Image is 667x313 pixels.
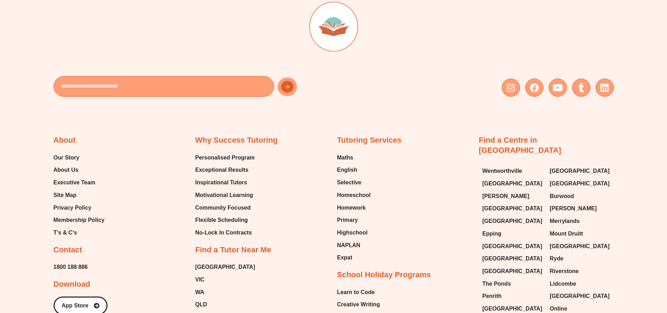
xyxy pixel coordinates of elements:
a: [GEOGRAPHIC_DATA] [482,266,543,277]
div: 聊天小工具 [546,234,667,313]
span: Site Map [54,190,77,200]
a: [PERSON_NAME] [550,203,610,214]
span: Privacy Policy [54,203,92,213]
span: Exceptional Results [195,165,249,175]
a: Penrith [482,291,543,301]
span: VIC [195,274,205,285]
span: Penrith [482,291,502,301]
span: Flexible Scheduling [195,215,248,225]
span: Executive Team [54,177,96,188]
a: QLD [195,299,255,310]
a: [GEOGRAPHIC_DATA] [482,253,543,264]
span: [GEOGRAPHIC_DATA] [482,203,542,214]
a: About Us [54,165,105,175]
span: QLD [195,299,207,310]
span: App Store [62,303,88,308]
a: Inspirational Tutors [195,177,255,188]
a: Exceptional Results [195,165,255,175]
span: Our Story [54,152,79,163]
span: Selective [337,177,361,188]
a: The Ponds [482,279,543,289]
a: Wentworthville [482,166,543,176]
span: [PERSON_NAME] [550,203,597,214]
a: Personalised Program [195,152,255,163]
a: Creative Writing [337,299,381,310]
a: Executive Team [54,177,105,188]
a: Flexible Scheduling [195,215,255,225]
h2: Why Success Tutoring [195,135,278,145]
span: [GEOGRAPHIC_DATA] [482,266,542,277]
a: [GEOGRAPHIC_DATA] [550,166,610,176]
h2: Tutoring Services [337,135,402,145]
a: Our Story [54,152,105,163]
a: Burwood [550,191,610,202]
a: Find a Centre in [GEOGRAPHIC_DATA] [479,136,561,155]
a: WA [195,287,255,298]
span: Expat [337,252,353,263]
a: Primary [337,215,371,225]
span: [GEOGRAPHIC_DATA] [482,178,542,189]
a: Expat [337,252,371,263]
h2: School Holiday Programs [337,270,431,280]
a: Maths [337,152,371,163]
span: Inspirational Tutors [195,177,247,188]
h2: Download [54,279,90,290]
span: Homework [337,203,366,213]
a: English [337,165,371,175]
span: Motivational Learning [195,190,253,200]
span: T’s & C’s [54,227,77,238]
span: Wentworthville [482,166,522,176]
span: No-Lock In Contracts [195,227,252,238]
a: Homework [337,203,371,213]
a: T’s & C’s [54,227,105,238]
a: NAPLAN [337,240,371,251]
a: No-Lock In Contracts [195,227,255,238]
a: Selective [337,177,371,188]
form: New Form [54,76,330,100]
iframe: Chat Widget [546,234,667,313]
a: [GEOGRAPHIC_DATA] [482,241,543,252]
span: Burwood [550,191,574,202]
span: About Us [54,165,78,175]
a: Membership Policy [54,215,105,225]
span: Mount Druitt [550,229,583,239]
a: [GEOGRAPHIC_DATA] [195,262,255,272]
a: Mount Druitt [550,229,610,239]
h2: Contact [54,245,82,255]
a: [GEOGRAPHIC_DATA] [482,216,543,226]
a: Highschool [337,227,371,238]
span: Maths [337,152,353,163]
span: WA [195,287,204,298]
a: Community Focused [195,203,255,213]
a: Homeschool [337,190,371,200]
a: [GEOGRAPHIC_DATA] [482,178,543,189]
span: Merrylands [550,216,579,226]
span: Creative Writing [337,299,380,310]
span: Primary [337,215,358,225]
a: Merrylands [550,216,610,226]
span: [GEOGRAPHIC_DATA] [482,253,542,264]
h2: Find a Tutor Near Me [195,245,271,255]
a: [GEOGRAPHIC_DATA] [550,178,610,189]
span: Epping [482,229,501,239]
span: Learn to Code [337,287,375,298]
span: [PERSON_NAME] [482,191,529,202]
a: [GEOGRAPHIC_DATA] [482,203,543,214]
a: Site Map [54,190,105,200]
span: NAPLAN [337,240,361,251]
a: Privacy Policy [54,203,105,213]
span: Community Focused [195,203,251,213]
span: Highschool [337,227,368,238]
a: 1800 188 886 [54,262,88,272]
a: Motivational Learning [195,190,255,200]
h2: About [54,135,76,145]
a: VIC [195,274,255,285]
a: Learn to Code [337,287,381,298]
